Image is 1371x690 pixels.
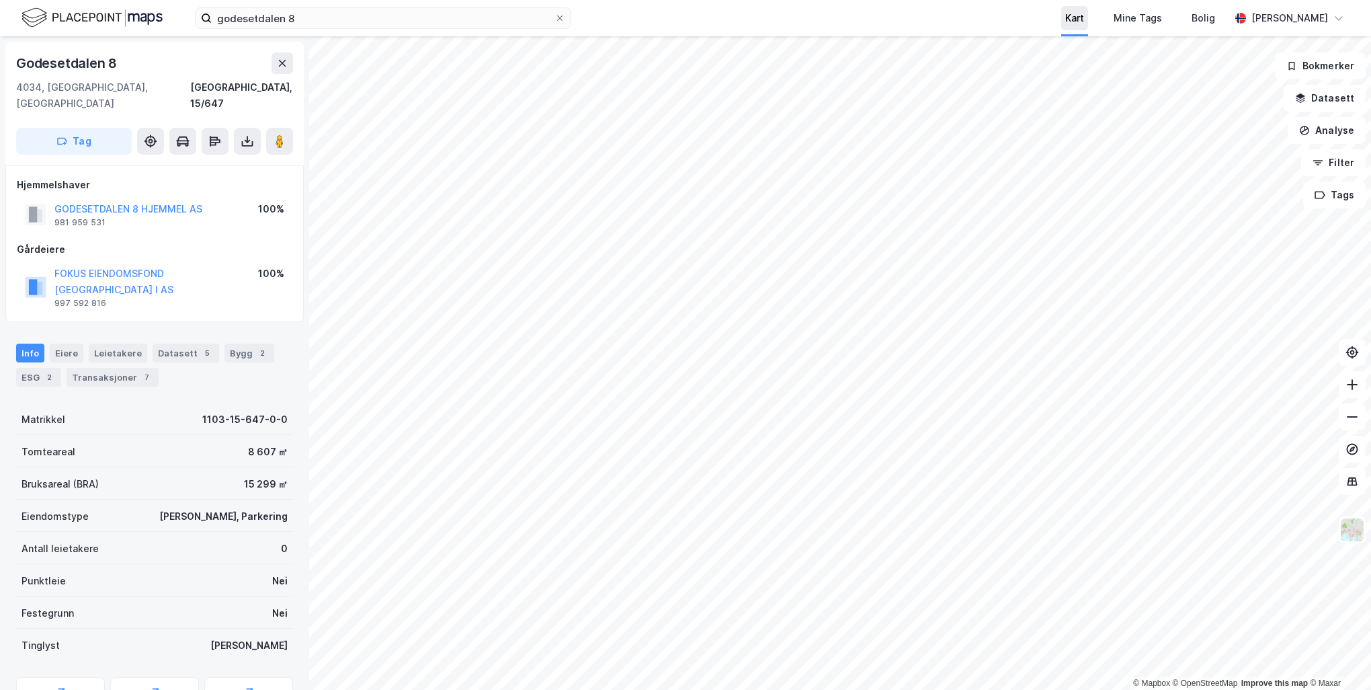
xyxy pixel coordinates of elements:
[210,638,288,654] div: [PERSON_NAME]
[248,444,288,460] div: 8 607 ㎡
[1251,10,1328,26] div: [PERSON_NAME]
[1173,679,1238,688] a: OpenStreetMap
[212,8,554,28] input: Søk på adresse, matrikkel, gårdeiere, leietakere eller personer
[224,344,274,362] div: Bygg
[22,6,163,30] img: logo.f888ab2527a4732fd821a326f86c7f29.svg
[16,52,120,74] div: Godesetdalen 8
[1192,10,1215,26] div: Bolig
[54,298,106,309] div: 997 592 816
[22,412,65,428] div: Matrikkel
[202,412,288,428] div: 1103-15-647-0-0
[1304,625,1371,690] iframe: Chat Widget
[22,541,99,557] div: Antall leietakere
[258,266,284,282] div: 100%
[54,217,106,228] div: 981 959 531
[22,444,75,460] div: Tomteareal
[200,346,214,360] div: 5
[22,638,60,654] div: Tinglyst
[16,79,190,112] div: 4034, [GEOGRAPHIC_DATA], [GEOGRAPHIC_DATA]
[16,344,44,362] div: Info
[22,573,66,589] div: Punktleie
[50,344,83,362] div: Eiere
[22,508,89,525] div: Eiendomstype
[258,201,284,217] div: 100%
[16,368,61,387] div: ESG
[244,476,288,492] div: 15 299 ㎡
[1339,517,1365,543] img: Z
[1303,182,1366,208] button: Tags
[1114,10,1162,26] div: Mine Tags
[1133,679,1170,688] a: Mapbox
[190,79,293,112] div: [GEOGRAPHIC_DATA], 15/647
[1065,10,1084,26] div: Kart
[1284,85,1366,112] button: Datasett
[153,344,219,362] div: Datasett
[1288,117,1366,144] button: Analyse
[159,508,288,525] div: [PERSON_NAME], Parkering
[16,128,132,155] button: Tag
[22,605,74,621] div: Festegrunn
[272,605,288,621] div: Nei
[22,476,99,492] div: Bruksareal (BRA)
[17,177,292,193] div: Hjemmelshaver
[89,344,147,362] div: Leietakere
[1304,625,1371,690] div: Kontrollprogram for chat
[140,371,153,384] div: 7
[272,573,288,589] div: Nei
[1301,149,1366,176] button: Filter
[67,368,159,387] div: Transaksjoner
[255,346,269,360] div: 2
[281,541,288,557] div: 0
[1275,52,1366,79] button: Bokmerker
[42,371,56,384] div: 2
[1241,679,1308,688] a: Improve this map
[17,241,292,258] div: Gårdeiere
